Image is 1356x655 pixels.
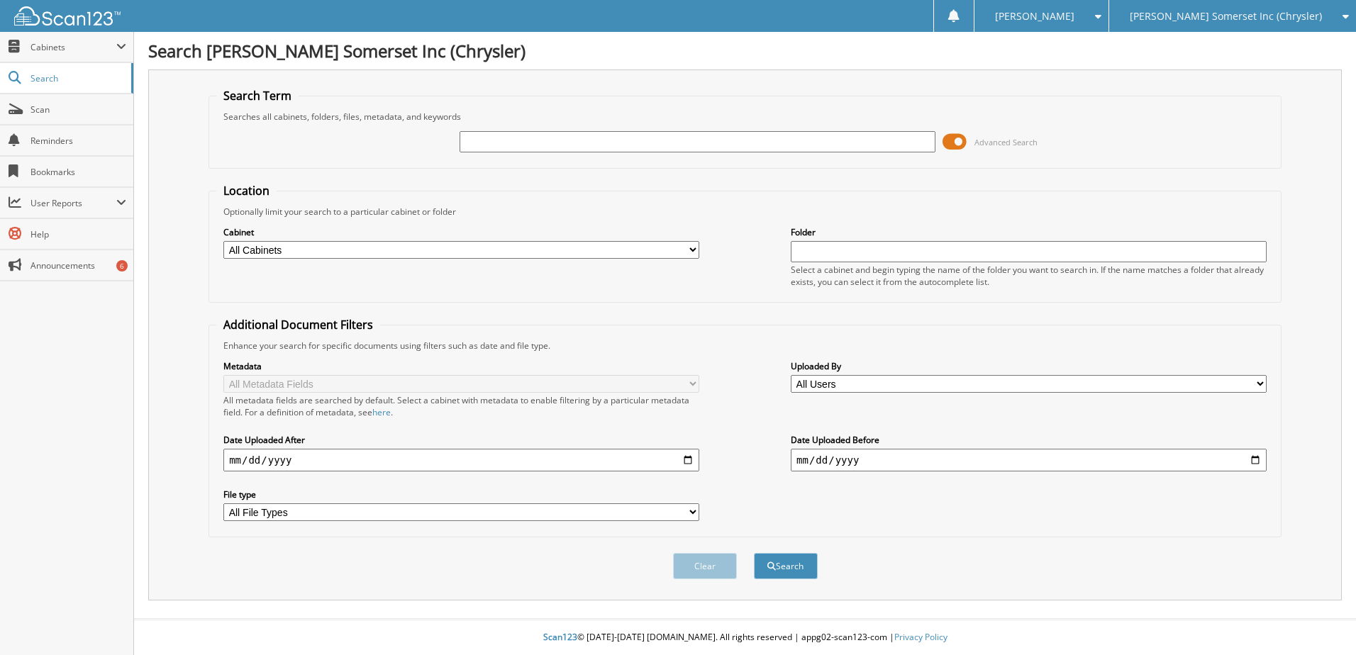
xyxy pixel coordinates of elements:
[791,449,1267,471] input: end
[14,6,121,26] img: scan123-logo-white.svg
[223,226,699,238] label: Cabinet
[148,39,1342,62] h1: Search [PERSON_NAME] Somerset Inc (Chrysler)
[894,631,947,643] a: Privacy Policy
[116,260,128,271] div: 6
[754,553,818,579] button: Search
[30,259,126,271] span: Announcements
[974,137,1038,147] span: Advanced Search
[223,434,699,446] label: Date Uploaded After
[216,206,1274,218] div: Optionally limit your search to a particular cabinet or folder
[216,111,1274,123] div: Searches all cabinets, folders, files, metadata, and keywords
[1130,12,1322,21] span: [PERSON_NAME] Somerset Inc (Chrysler)
[673,553,737,579] button: Clear
[791,360,1267,372] label: Uploaded By
[791,226,1267,238] label: Folder
[30,166,126,178] span: Bookmarks
[995,12,1074,21] span: [PERSON_NAME]
[791,264,1267,288] div: Select a cabinet and begin typing the name of the folder you want to search in. If the name match...
[30,103,126,116] span: Scan
[372,406,391,418] a: here
[543,631,577,643] span: Scan123
[223,449,699,471] input: start
[30,228,126,240] span: Help
[30,135,126,147] span: Reminders
[216,183,277,198] legend: Location
[223,488,699,500] label: File type
[216,88,299,103] legend: Search Term
[216,340,1274,352] div: Enhance your search for specific documents using filters such as date and file type.
[216,317,380,332] legend: Additional Document Filters
[134,620,1356,655] div: © [DATE]-[DATE] [DOMAIN_NAME]. All rights reserved | appg02-scan123-com |
[223,360,699,372] label: Metadata
[30,197,116,209] span: User Reports
[30,72,124,84] span: Search
[223,394,699,418] div: All metadata fields are searched by default. Select a cabinet with metadata to enable filtering b...
[791,434,1267,446] label: Date Uploaded Before
[30,41,116,53] span: Cabinets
